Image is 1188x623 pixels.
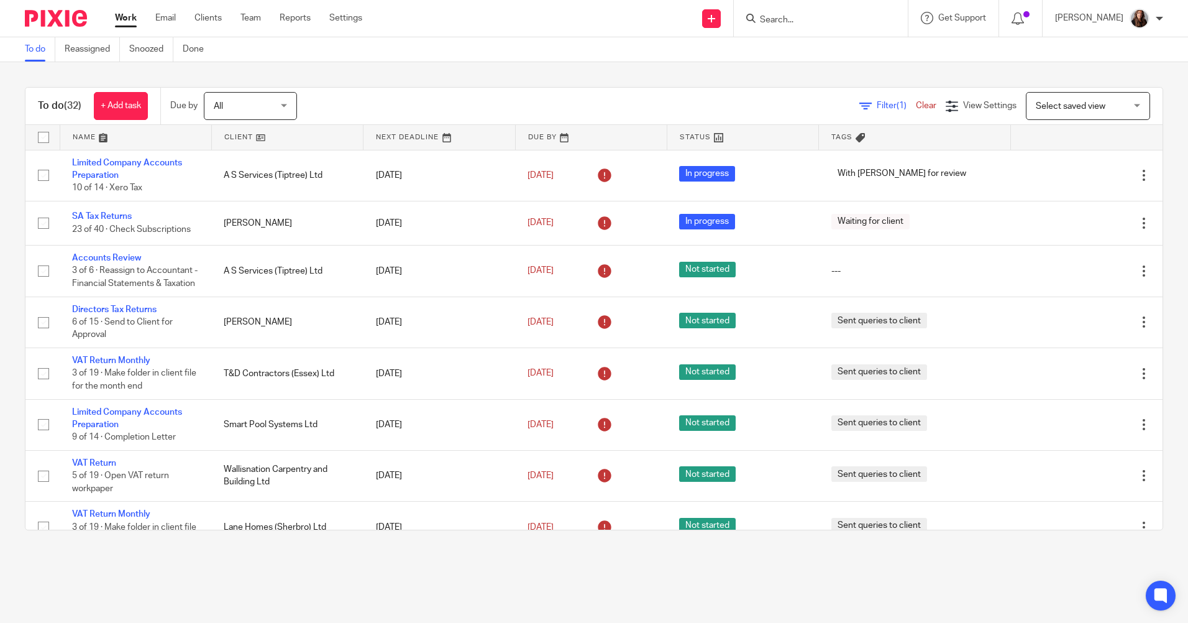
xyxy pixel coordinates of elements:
span: Filter [877,101,916,110]
span: (1) [897,101,907,110]
span: [DATE] [528,420,554,429]
a: VAT Return Monthly [72,510,150,519]
td: [PERSON_NAME] [211,297,363,348]
span: Tags [831,134,852,141]
span: Not started [679,364,736,380]
span: Not started [679,518,736,533]
td: [DATE] [363,150,515,201]
a: Settings [329,12,362,24]
span: In progress [679,166,735,182]
a: Clients [194,12,222,24]
td: [DATE] [363,502,515,553]
img: IMG_0011.jpg [1130,9,1149,29]
p: [PERSON_NAME] [1055,12,1123,24]
span: Get Support [938,14,986,22]
a: Work [115,12,137,24]
span: Not started [679,466,736,482]
span: 9 of 14 · Completion Letter [72,433,176,441]
a: Limited Company Accounts Preparation [72,408,182,429]
td: A S Services (Tiptree) Ltd [211,246,363,297]
a: Snoozed [129,37,173,62]
td: [DATE] [363,246,515,297]
span: Sent queries to client [831,415,927,431]
span: Sent queries to client [831,466,927,482]
a: + Add task [94,92,148,120]
img: Pixie [25,10,87,27]
p: Due by [170,99,198,112]
td: [DATE] [363,297,515,348]
a: Done [183,37,213,62]
a: VAT Return [72,459,116,468]
span: 5 of 19 · Open VAT return workpaper [72,471,169,493]
td: T&D Contractors (Essex) Ltd [211,348,363,399]
td: [DATE] [363,450,515,501]
span: (32) [64,101,81,111]
span: 3 of 19 · Make folder in client file for the month end [72,523,196,545]
a: Reports [280,12,311,24]
a: Directors Tax Returns [72,305,157,314]
a: Email [155,12,176,24]
span: [DATE] [528,369,554,378]
td: [DATE] [363,201,515,245]
a: Team [240,12,261,24]
span: With [PERSON_NAME] for review [831,166,972,182]
span: Sent queries to client [831,364,927,380]
td: [DATE] [363,399,515,450]
a: Reassigned [65,37,120,62]
div: --- [831,265,998,277]
span: 3 of 6 · Reassign to Accountant - Financial Statements & Taxation [72,267,198,288]
input: Search [759,15,870,26]
td: [DATE] [363,348,515,399]
span: Sent queries to client [831,313,927,328]
td: Wallisnation Carpentry and Building Ltd [211,450,363,501]
span: All [214,102,223,111]
span: In progress [679,214,735,229]
span: Not started [679,262,736,277]
span: View Settings [963,101,1017,110]
td: A S Services (Tiptree) Ltd [211,150,363,201]
span: 23 of 40 · Check Subscriptions [72,225,191,234]
span: Not started [679,313,736,328]
span: [DATE] [528,471,554,480]
span: [DATE] [528,171,554,180]
span: [DATE] [528,318,554,326]
td: Smart Pool Systems Ltd [211,399,363,450]
span: [DATE] [528,219,554,228]
span: Not started [679,415,736,431]
td: Lane Homes (Sherbro) Ltd [211,502,363,553]
a: Accounts Review [72,254,141,262]
span: 10 of 14 · Xero Tax [72,183,142,192]
h1: To do [38,99,81,113]
a: SA Tax Returns [72,212,132,221]
td: [PERSON_NAME] [211,201,363,245]
a: Clear [916,101,936,110]
span: [DATE] [528,267,554,275]
span: 3 of 19 · Make folder in client file for the month end [72,369,196,391]
span: Sent queries to client [831,518,927,533]
a: VAT Return Monthly [72,356,150,365]
span: Waiting for client [831,214,910,229]
a: Limited Company Accounts Preparation [72,159,182,180]
a: To do [25,37,55,62]
span: Select saved view [1036,102,1105,111]
span: 6 of 15 · Send to Client for Approval [72,318,173,339]
span: [DATE] [528,523,554,532]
